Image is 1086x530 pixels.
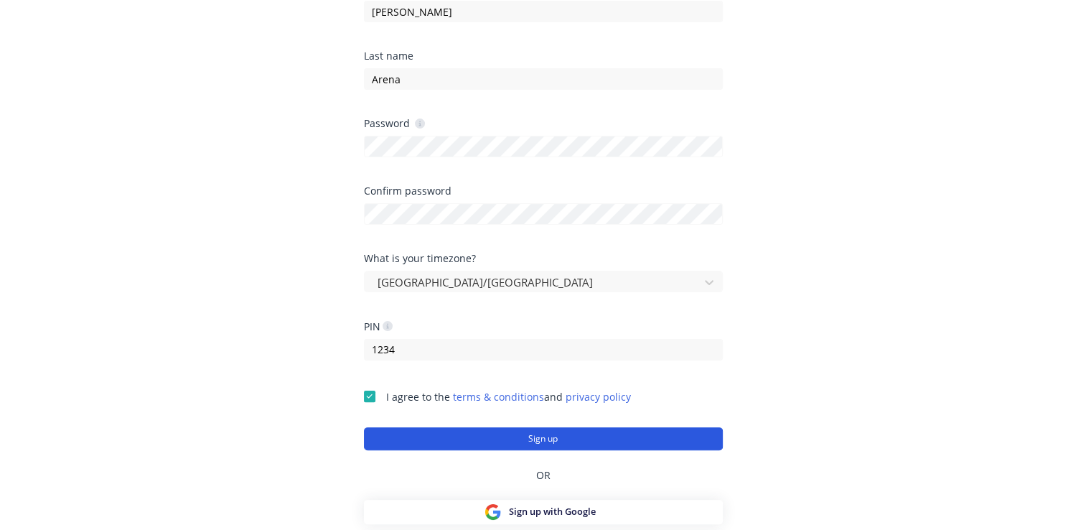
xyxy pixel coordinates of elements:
div: PIN [364,320,393,333]
a: privacy policy [566,390,631,404]
button: Sign up [364,427,723,450]
div: Last name [364,51,723,61]
button: Sign up with Google [364,500,723,524]
span: Sign up with Google [509,505,596,519]
a: terms & conditions [453,390,544,404]
div: OR [364,450,723,500]
span: I agree to the and [386,390,631,404]
div: What is your timezone? [364,254,723,264]
div: Password [364,116,425,130]
div: Confirm password [364,186,723,196]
